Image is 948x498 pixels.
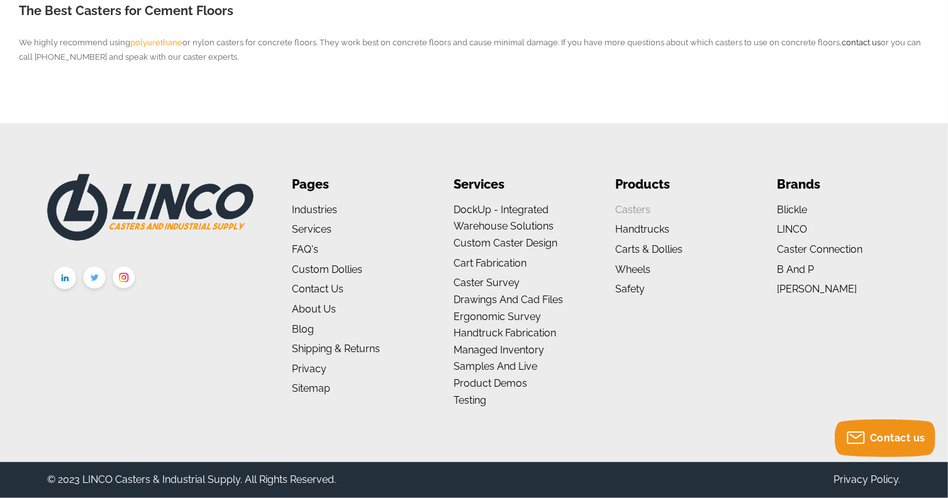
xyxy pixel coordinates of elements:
img: LINCO CASTERS & INDUSTRIAL SUPPLY [47,174,254,241]
a: Casters [615,204,650,216]
a: Contact Us [292,283,343,295]
img: instagram.png [109,264,139,295]
a: Drawings and Cad Files [454,294,563,306]
a: DockUp - Integrated Warehouse Solutions [454,204,554,233]
a: [PERSON_NAME] [777,283,857,295]
a: Industries [292,204,337,216]
li: Products [615,174,739,195]
li: Brands [777,174,901,195]
a: Cart Fabrication [454,257,527,269]
a: Caster Connection [777,243,862,255]
a: Caster Survey [454,277,520,289]
a: contact us [842,38,881,47]
a: Testing [454,394,486,406]
li: Services [454,174,577,195]
a: Privacy [292,363,326,375]
button: Contact us [835,419,935,457]
a: Services [292,223,332,235]
a: LINCO [777,223,807,235]
img: linkedin.png [50,264,80,296]
a: Sitemap [292,382,330,394]
p: We highly recommend using or nylon casters for concrete floors. They work best on concrete floors... [19,36,929,65]
a: Custom Dollies [292,263,362,275]
div: © 2023 LINCO Casters & Industrial Supply. All Rights Reserved. [47,472,336,489]
a: Carts & Dollies [615,243,683,255]
a: Samples and Live Product Demos [454,360,537,389]
a: Blickle [777,204,807,216]
a: Managed Inventory [454,344,544,356]
a: FAQ's [292,243,318,255]
a: About us [292,303,336,315]
a: Custom Caster Design [454,237,557,249]
a: B and P [777,263,814,275]
a: Wheels [615,263,650,275]
a: Handtrucks [615,223,669,235]
li: Pages [292,174,416,195]
a: Shipping & Returns [292,343,380,355]
a: Handtruck Fabrication [454,327,556,339]
a: Blog [292,323,314,335]
a: Ergonomic Survey [454,311,541,323]
a: Privacy Policy. [834,473,901,485]
a: polyurethane [130,38,182,47]
span: The Best Casters for Cement Floors [19,3,233,18]
a: Safety [615,283,645,295]
span: Contact us [870,432,925,444]
img: twitter.png [80,264,109,295]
